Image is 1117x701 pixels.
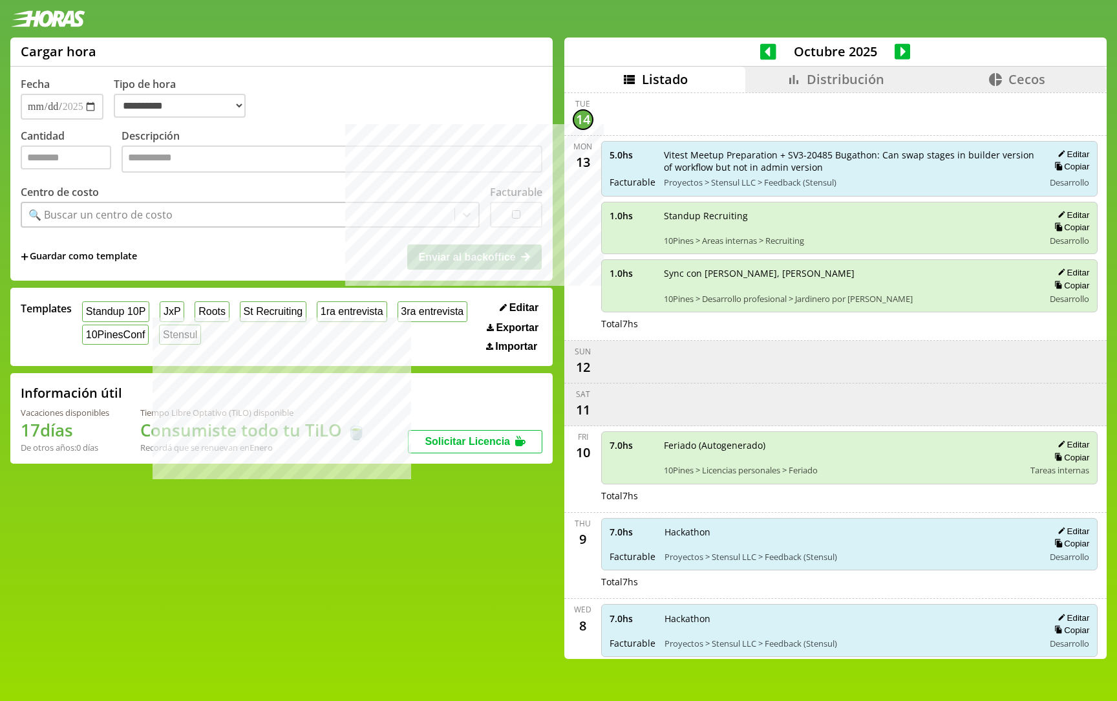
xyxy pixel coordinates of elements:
span: Sync con [PERSON_NAME], [PERSON_NAME] [664,267,1036,279]
div: Vacaciones disponibles [21,407,109,418]
input: Cantidad [21,146,111,169]
span: +Guardar como template [21,250,137,264]
span: Proyectos > Stensul LLC > Feedback (Stensul) [664,177,1036,188]
span: 7.0 hs [610,526,655,538]
label: Fecha [21,77,50,91]
div: Total 7 hs [601,490,1098,502]
b: Enero [250,442,273,453]
button: 10PinesConf [82,325,149,345]
button: Solicitar Licencia [408,430,542,453]
div: Recordá que se renuevan en [140,442,367,453]
label: Facturable [490,185,542,199]
button: Copiar [1050,222,1089,233]
h1: 17 días [21,418,109,442]
button: 3ra entrevista [398,301,468,321]
button: Editar [1054,612,1089,623]
label: Cantidad [21,129,122,176]
span: 5.0 hs [610,149,655,161]
span: Listado [642,70,688,88]
button: Editar [1054,210,1089,221]
div: De otros años: 0 días [21,442,109,453]
div: Mon [573,141,592,152]
div: 13 [573,152,593,173]
button: Editar [1054,149,1089,160]
button: Copiar [1050,452,1089,463]
span: Tareas internas [1030,464,1089,476]
span: Proyectos > Stensul LLC > Feedback (Stensul) [665,638,1036,649]
div: 14 [573,109,593,130]
span: Editar [509,302,538,314]
label: Centro de costo [21,185,99,199]
span: Standup Recruiting [664,210,1036,222]
span: 7.0 hs [610,439,655,451]
span: Feriado (Autogenerado) [664,439,1022,451]
span: Facturable [610,550,655,563]
div: 10 [573,442,593,463]
h1: Cargar hora [21,43,96,60]
span: Importar [495,341,537,352]
span: Proyectos > Stensul LLC > Feedback (Stensul) [665,551,1036,563]
div: 11 [573,400,593,420]
span: + [21,250,28,264]
div: Total 7 hs [601,576,1098,588]
button: Editar [1054,526,1089,537]
span: 7.0 hs [610,612,655,625]
button: Copiar [1050,161,1089,172]
span: 10Pines > Areas internas > Recruiting [664,235,1036,246]
span: Distribución [807,70,884,88]
button: Editar [1054,439,1089,450]
button: Editar [496,301,542,314]
label: Descripción [122,129,542,176]
div: 🔍 Buscar un centro de costo [28,208,173,222]
button: Roots [195,301,229,321]
button: Editar [1054,267,1089,278]
span: Desarrollo [1050,293,1089,305]
label: Tipo de hora [114,77,256,120]
span: Templates [21,301,72,316]
img: logotipo [10,10,85,27]
span: Vitest Meetup Preparation + SV3-20485 Bugathon: Can swap stages in builder version of workflow bu... [664,149,1036,173]
div: Total 7 hs [601,318,1098,330]
span: Facturable [610,176,655,188]
span: Octubre 2025 [776,43,895,60]
span: 1.0 hs [610,267,655,279]
span: Desarrollo [1050,177,1089,188]
span: Facturable [610,637,655,649]
div: scrollable content [564,92,1107,657]
button: JxP [160,301,184,321]
div: 12 [573,357,593,378]
select: Tipo de hora [114,94,246,118]
button: Copiar [1050,625,1089,636]
span: Hackathon [665,612,1036,625]
button: Stensul [159,325,201,345]
button: Copiar [1050,280,1089,291]
button: 1ra entrevista [317,301,387,321]
h1: Consumiste todo tu TiLO 🍵 [140,418,367,442]
div: Tiempo Libre Optativo (TiLO) disponible [140,407,367,418]
div: Tue [575,98,590,109]
div: 9 [573,529,593,550]
span: 10Pines > Licencias personales > Feriado [664,464,1022,476]
span: Desarrollo [1050,235,1089,246]
div: Sat [576,389,590,400]
div: Thu [575,518,591,529]
div: Fri [578,431,588,442]
button: Copiar [1050,538,1089,549]
div: 8 [573,615,593,636]
button: Exportar [483,321,542,334]
button: Standup 10P [82,301,149,321]
textarea: Descripción [122,146,542,173]
span: Hackathon [665,526,1036,538]
span: Solicitar Licencia [425,436,510,447]
span: Desarrollo [1050,551,1089,563]
div: Wed [574,604,591,615]
span: Cecos [1008,70,1045,88]
span: 10Pines > Desarrollo profesional > Jardinero por [PERSON_NAME] [664,293,1036,305]
button: St Recruiting [240,301,306,321]
h2: Información útil [21,384,122,402]
span: Exportar [496,322,538,334]
span: 1.0 hs [610,210,655,222]
div: Sun [575,346,591,357]
span: Desarrollo [1050,638,1089,649]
